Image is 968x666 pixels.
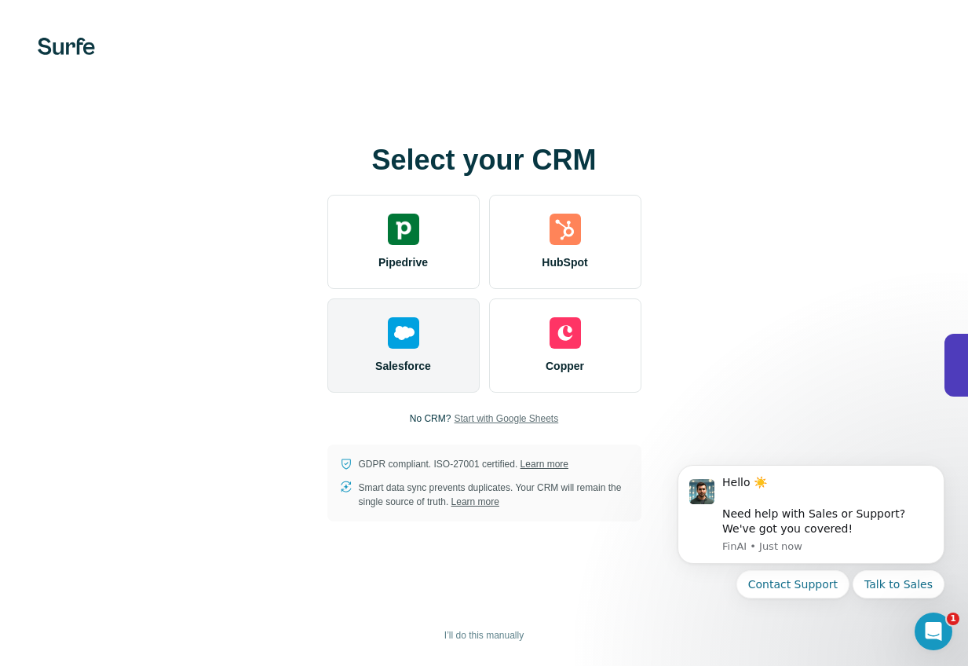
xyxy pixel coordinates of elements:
p: No CRM? [410,412,451,426]
button: I’ll do this manually [433,624,535,647]
span: Salesforce [375,358,431,374]
a: Learn more [521,459,568,470]
img: hubspot's logo [550,214,581,245]
p: Smart data sync prevents duplicates. Your CRM will remain the single source of truth. [359,481,629,509]
span: Copper [546,358,584,374]
span: I’ll do this manually [444,628,524,642]
a: Learn more [451,496,499,507]
p: GDPR compliant. ISO-27001 certified. [359,457,568,471]
iframe: Intercom notifications message [654,445,968,658]
img: copper's logo [550,317,581,349]
span: Pipedrive [378,254,428,270]
h1: Select your CRM [327,145,641,176]
img: pipedrive's logo [388,214,419,245]
iframe: Intercom live chat [915,613,952,650]
span: HubSpot [542,254,587,270]
img: Surfe's logo [38,38,95,55]
img: salesforce's logo [388,317,419,349]
button: Start with Google Sheets [454,412,558,426]
span: 1 [947,613,959,625]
